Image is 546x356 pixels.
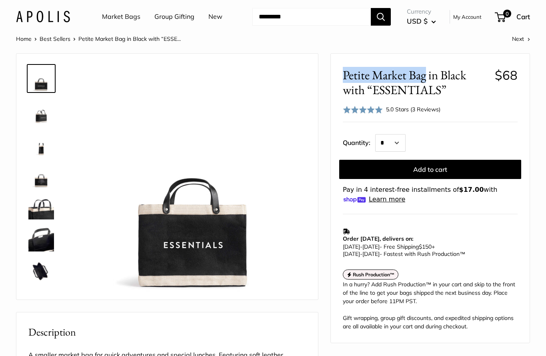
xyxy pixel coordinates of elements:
span: - Fastest with Rush Production™ [343,250,465,257]
img: description_Spacious inner area with room for everything. [28,258,54,284]
span: USD $ [407,17,428,25]
a: description_12.5" wide, 9.5" high, 5.5" deep; handles: 3.5" drop [27,128,56,157]
strong: Order [DATE], delivers on: [343,235,413,242]
span: 0 [503,10,511,18]
h2: Description [28,324,306,340]
a: New [208,11,222,23]
span: Petite Market Bag in Black with “ESSE... [78,35,181,42]
button: USD $ [407,15,436,28]
a: My Account [453,12,482,22]
span: [DATE] [362,250,380,257]
a: Home [16,35,32,42]
strong: Rush Production™ [353,272,395,278]
span: - [360,243,362,250]
a: Best Sellers [40,35,70,42]
a: Market Bags [102,11,140,23]
img: Petite Market Bag in Black with “ESSENTIALS” [80,66,306,292]
span: $68 [495,67,518,83]
span: Currency [407,6,436,17]
span: Petite Market Bag in Black with “ESSENTIALS” [343,68,489,97]
p: - Free Shipping + [343,243,514,257]
div: In a hurry? Add Rush Production™ in your cart and skip to the front of the line to get your bags ... [343,280,518,331]
img: Apolis [16,11,70,22]
span: - [360,250,362,257]
img: Petite Market Bag in Black with “ESSENTIALS” [28,66,54,91]
nav: Breadcrumb [16,34,181,44]
img: description_Seal of authenticity printed on the backside of every bag. [28,162,54,187]
a: Next [512,35,530,42]
img: description_Super soft leather handles. [28,194,54,219]
a: Petite Market Bag in Black with “ESSENTIALS” [27,64,56,93]
span: [DATE] [362,243,380,250]
a: 0 Cart [496,10,530,23]
button: Add to cart [339,160,521,179]
label: Quantity: [343,132,375,152]
a: Petite Market Bag in Black with “ESSENTIALS” [27,96,56,125]
button: Search [371,8,391,26]
a: Group Gifting [154,11,194,23]
input: Search... [252,8,371,26]
a: description_Super soft leather handles. [27,192,56,221]
span: [DATE] [343,243,360,250]
div: 5.0 Stars (3 Reviews) [386,105,440,114]
span: $150 [419,243,432,250]
a: description_Inner pocket good for daily drivers. [27,224,56,253]
img: Petite Market Bag in Black with “ESSENTIALS” [28,98,54,123]
a: description_Seal of authenticity printed on the backside of every bag. [27,160,56,189]
a: description_Spacious inner area with room for everything. [27,256,56,285]
span: Cart [516,12,530,21]
img: description_12.5" wide, 9.5" high, 5.5" deep; handles: 3.5" drop [28,130,54,155]
span: [DATE] [343,250,360,257]
img: description_Inner pocket good for daily drivers. [28,226,54,251]
div: 5.0 Stars (3 Reviews) [343,104,440,115]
